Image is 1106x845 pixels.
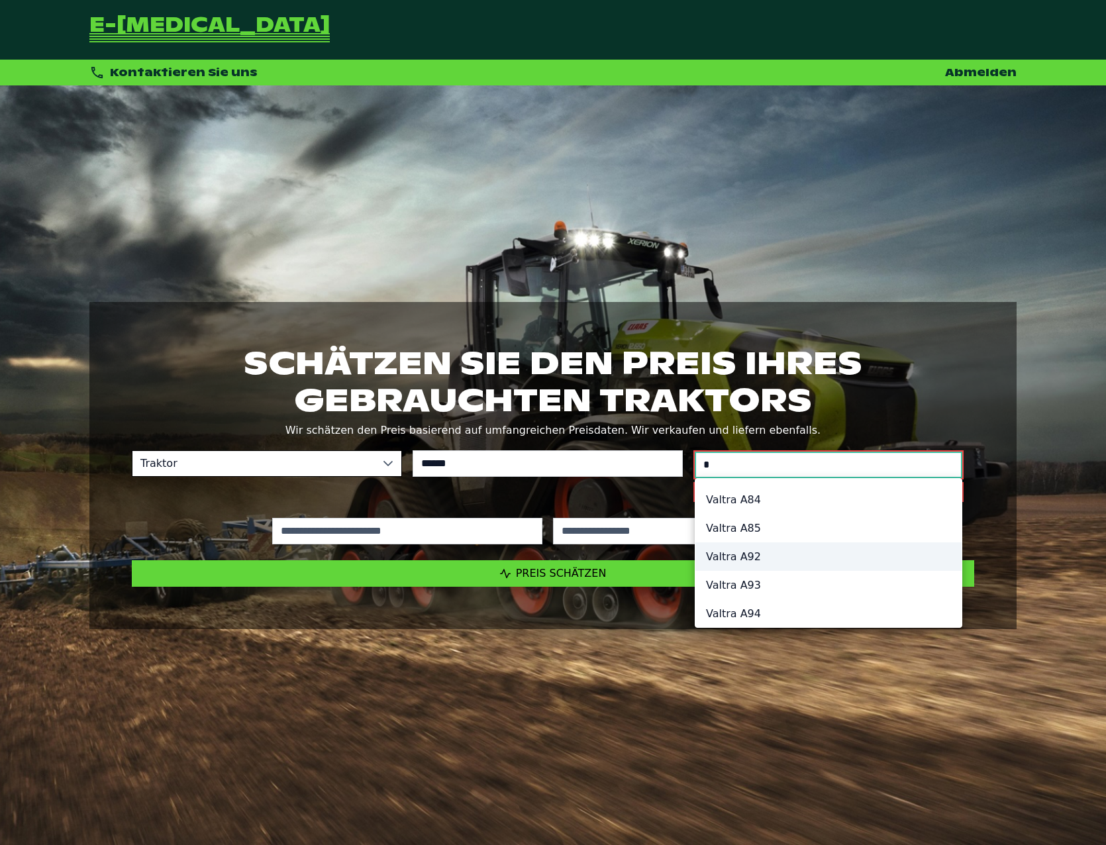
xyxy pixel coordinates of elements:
[132,560,974,587] button: Preis schätzen
[695,485,962,514] li: Valtra A84
[695,599,962,628] li: Valtra A94
[132,451,375,476] span: Traktor
[516,567,607,579] span: Preis schätzen
[132,421,974,440] p: Wir schätzen den Preis basierend auf umfangreichen Preisdaten. Wir verkaufen und liefern ebenfalls.
[89,16,330,44] a: Zurück zur Startseite
[89,65,258,80] div: Kontaktieren Sie uns
[695,571,962,599] li: Valtra A93
[695,542,962,571] li: Valtra A92
[110,66,258,79] span: Kontaktieren Sie uns
[945,66,1017,79] a: Abmelden
[695,514,962,542] li: Valtra A85
[132,344,974,419] h1: Schätzen Sie den Preis Ihres gebrauchten Traktors
[693,482,964,502] small: Bitte wählen Sie ein Modell aus den Vorschlägen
